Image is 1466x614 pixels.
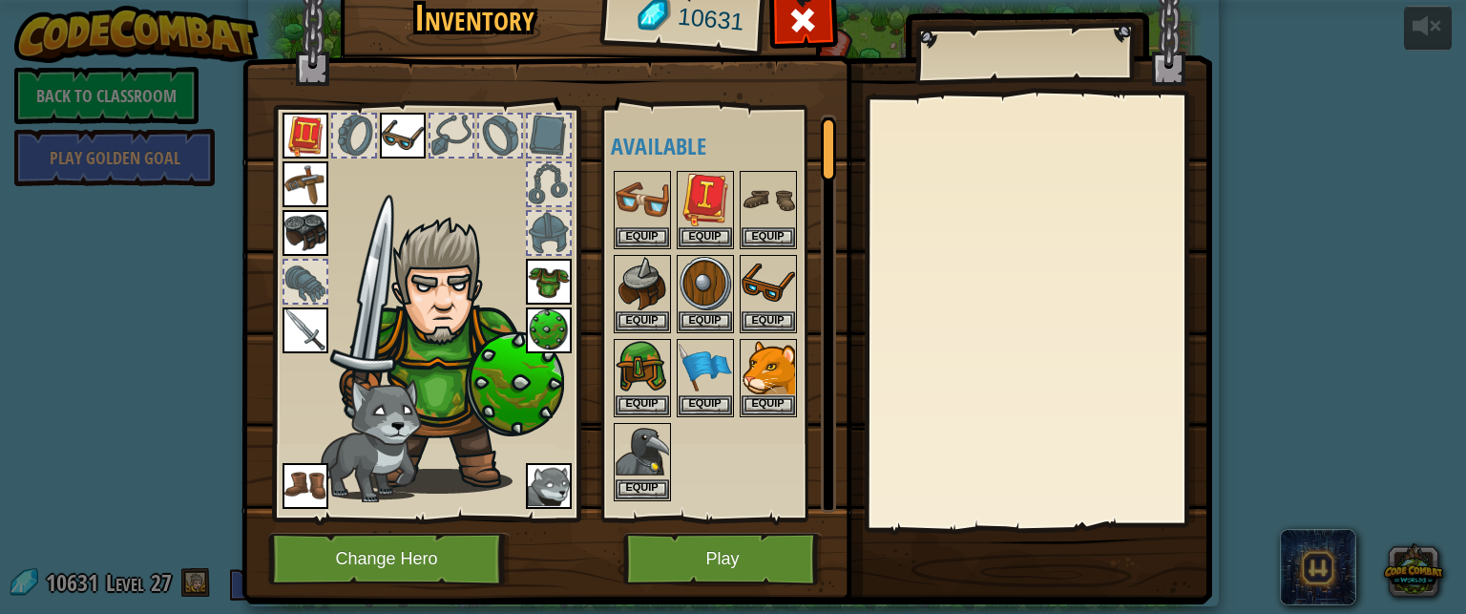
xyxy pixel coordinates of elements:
img: portrait.png [283,113,328,159]
img: male.png [330,216,564,494]
button: Equip [742,311,795,331]
button: Equip [616,479,669,499]
img: wolf-pup-paper-doll.png [315,378,422,502]
img: portrait.png [679,341,732,394]
button: Equip [679,227,732,247]
button: Equip [742,227,795,247]
button: Equip [679,395,732,415]
img: portrait.png [283,210,328,256]
button: Equip [616,395,669,415]
img: portrait.png [616,257,669,310]
button: Equip [679,311,732,331]
img: portrait.png [679,173,732,226]
img: portrait.png [526,259,572,305]
img: portrait.png [616,425,669,478]
img: portrait.png [742,341,795,394]
button: Equip [742,395,795,415]
img: portrait.png [526,463,572,509]
h4: Available [611,134,850,159]
img: portrait.png [283,161,328,207]
img: portrait.png [742,173,795,226]
img: portrait.png [616,173,669,226]
button: Equip [616,311,669,331]
button: Play [623,533,823,585]
img: portrait.png [283,463,328,509]
img: portrait.png [742,257,795,310]
img: portrait.png [283,307,328,353]
button: Change Hero [268,533,511,585]
img: portrait.png [616,341,669,394]
img: portrait.png [679,257,732,310]
img: portrait.png [526,307,572,353]
img: portrait.png [380,113,426,159]
button: Equip [616,227,669,247]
